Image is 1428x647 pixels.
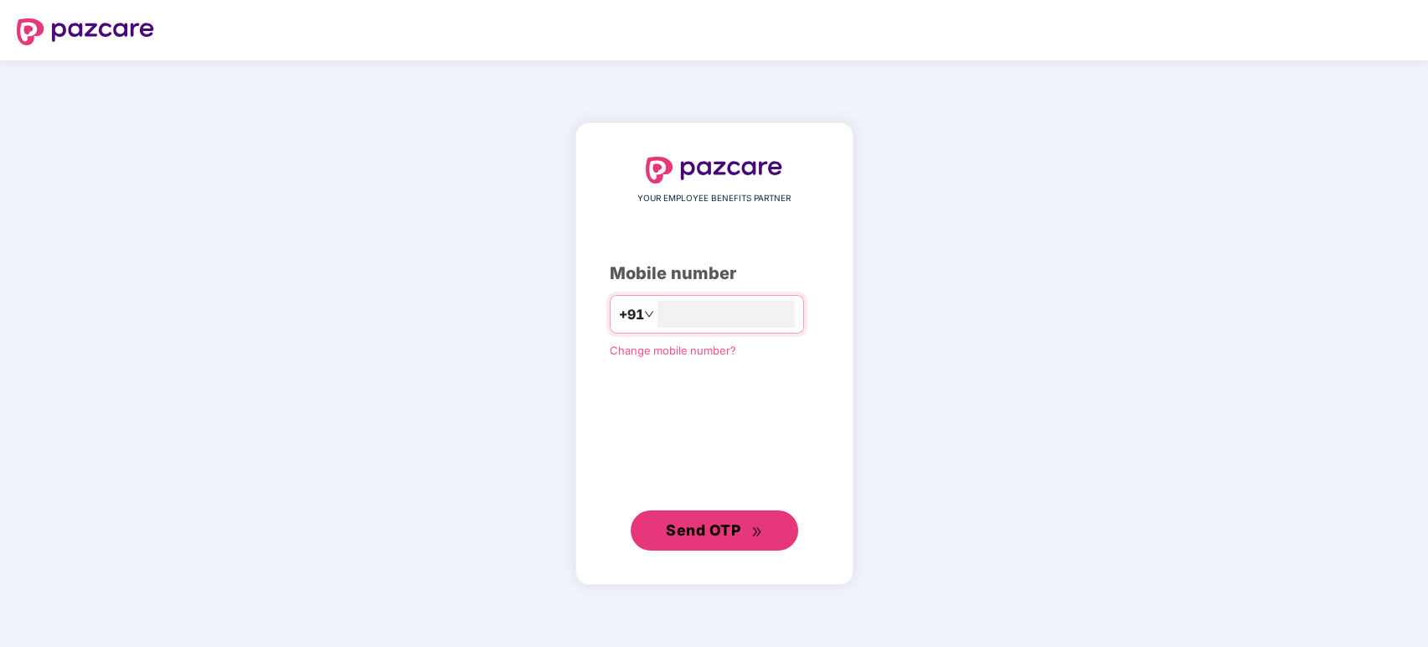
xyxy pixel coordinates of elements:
img: logo [17,18,154,45]
button: Send OTPdouble-right [631,510,798,551]
span: Send OTP [666,521,740,539]
span: YOUR EMPLOYEE BENEFITS PARTNER [637,192,791,205]
img: logo [646,157,783,184]
div: Mobile number [610,261,819,287]
a: Change mobile number? [610,344,736,357]
span: down [644,309,654,319]
span: +91 [619,304,644,325]
span: double-right [751,526,762,537]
